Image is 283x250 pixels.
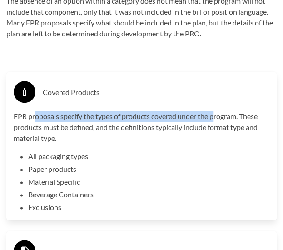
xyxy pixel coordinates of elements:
li: Beverage Containers [28,189,269,200]
li: Paper products [28,164,269,175]
li: All packaging types [28,151,269,162]
p: EPR proposals specify the types of products covered under the program. These products must be def... [14,111,269,144]
li: Material Specific [28,176,269,187]
h3: Covered Products [43,85,269,100]
li: Exclusions [28,202,269,213]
